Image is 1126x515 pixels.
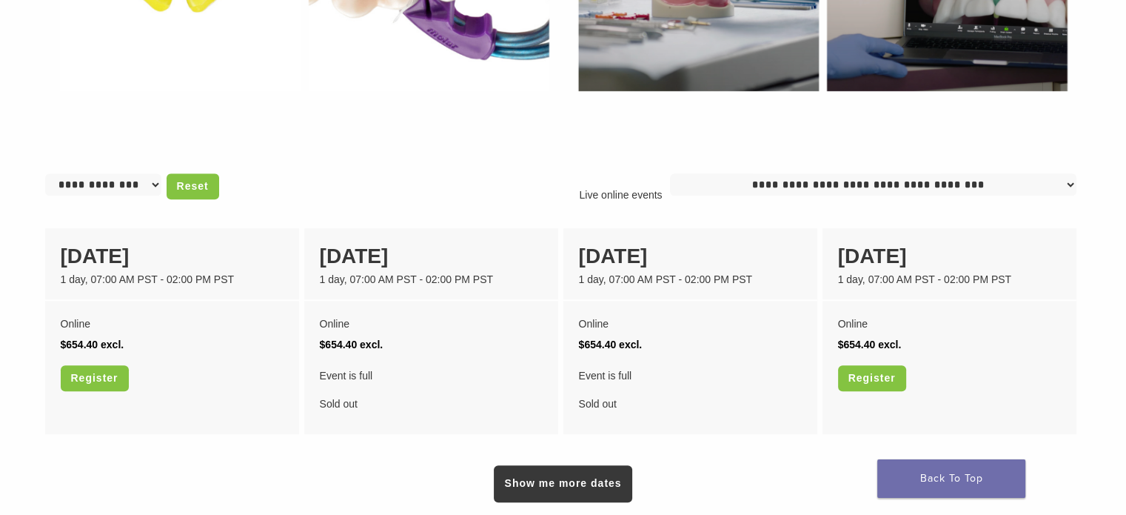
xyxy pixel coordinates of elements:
span: $654.40 [61,339,98,350]
div: Sold out [579,365,802,414]
a: Show me more dates [494,465,631,502]
span: excl. [878,339,901,350]
span: Event is full [579,365,802,386]
div: [DATE] [838,241,1061,272]
span: excl. [360,339,383,350]
div: 1 day, 07:00 AM PST - 02:00 PM PST [579,272,802,288]
a: Register [61,365,129,391]
div: 1 day, 07:00 AM PST - 02:00 PM PST [838,272,1061,288]
div: Online [320,313,543,334]
span: $654.40 [838,339,876,350]
div: 1 day, 07:00 AM PST - 02:00 PM PST [61,272,284,288]
div: [DATE] [579,241,802,272]
div: Online [838,313,1061,334]
span: $654.40 [320,339,358,350]
div: Online [579,313,802,334]
span: $654.40 [579,339,617,350]
div: [DATE] [320,241,543,272]
div: Online [61,313,284,334]
div: [DATE] [61,241,284,272]
span: Event is full [320,365,543,386]
span: excl. [101,339,124,350]
span: excl. [619,339,642,350]
a: Reset [167,173,219,199]
a: Register [838,365,906,391]
a: Back To Top [877,459,1025,498]
div: Sold out [320,365,543,414]
p: Live online events [572,187,669,203]
div: 1 day, 07:00 AM PST - 02:00 PM PST [320,272,543,288]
